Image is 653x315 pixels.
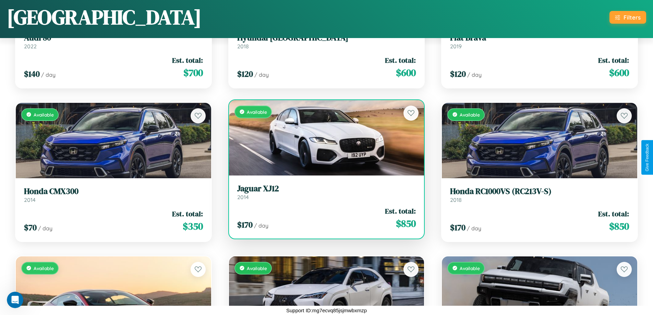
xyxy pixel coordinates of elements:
[237,33,416,50] a: Hyundai [GEOGRAPHIC_DATA]2018
[396,66,416,80] span: $ 600
[172,209,203,219] span: Est. total:
[450,68,466,80] span: $ 120
[467,71,482,78] span: / day
[450,222,465,233] span: $ 170
[450,33,629,43] h3: Fiat Brava
[38,225,52,232] span: / day
[237,33,416,43] h3: Hyundai [GEOGRAPHIC_DATA]
[609,219,629,233] span: $ 850
[609,66,629,80] span: $ 600
[34,265,54,271] span: Available
[237,184,416,201] a: Jaguar XJ122014
[460,112,480,118] span: Available
[172,55,203,65] span: Est. total:
[24,43,37,50] span: 2022
[450,43,462,50] span: 2019
[24,68,40,80] span: $ 140
[450,33,629,50] a: Fiat Brava2019
[183,219,203,233] span: $ 350
[286,306,367,315] p: Support ID: mg7ecvq85jsjmwbxmzp
[450,186,629,203] a: Honda RC1000VS (RC213V-S)2018
[598,209,629,219] span: Est. total:
[24,222,37,233] span: $ 70
[34,112,54,118] span: Available
[624,14,641,21] div: Filters
[247,109,267,115] span: Available
[385,55,416,65] span: Est. total:
[237,184,416,194] h3: Jaguar XJ12
[237,43,249,50] span: 2018
[183,66,203,80] span: $ 700
[237,68,253,80] span: $ 120
[450,196,462,203] span: 2018
[645,144,650,171] div: Give Feedback
[254,71,269,78] span: / day
[254,222,268,229] span: / day
[41,71,56,78] span: / day
[24,186,203,196] h3: Honda CMX300
[609,11,646,24] button: Filters
[460,265,480,271] span: Available
[396,217,416,230] span: $ 850
[24,186,203,203] a: Honda CMX3002014
[237,219,253,230] span: $ 170
[7,3,202,31] h1: [GEOGRAPHIC_DATA]
[450,186,629,196] h3: Honda RC1000VS (RC213V-S)
[467,225,481,232] span: / day
[598,55,629,65] span: Est. total:
[7,292,23,308] iframe: Intercom live chat
[385,206,416,216] span: Est. total:
[237,194,249,201] span: 2014
[24,33,203,50] a: Audi 802022
[247,265,267,271] span: Available
[24,33,203,43] h3: Audi 80
[24,196,36,203] span: 2014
